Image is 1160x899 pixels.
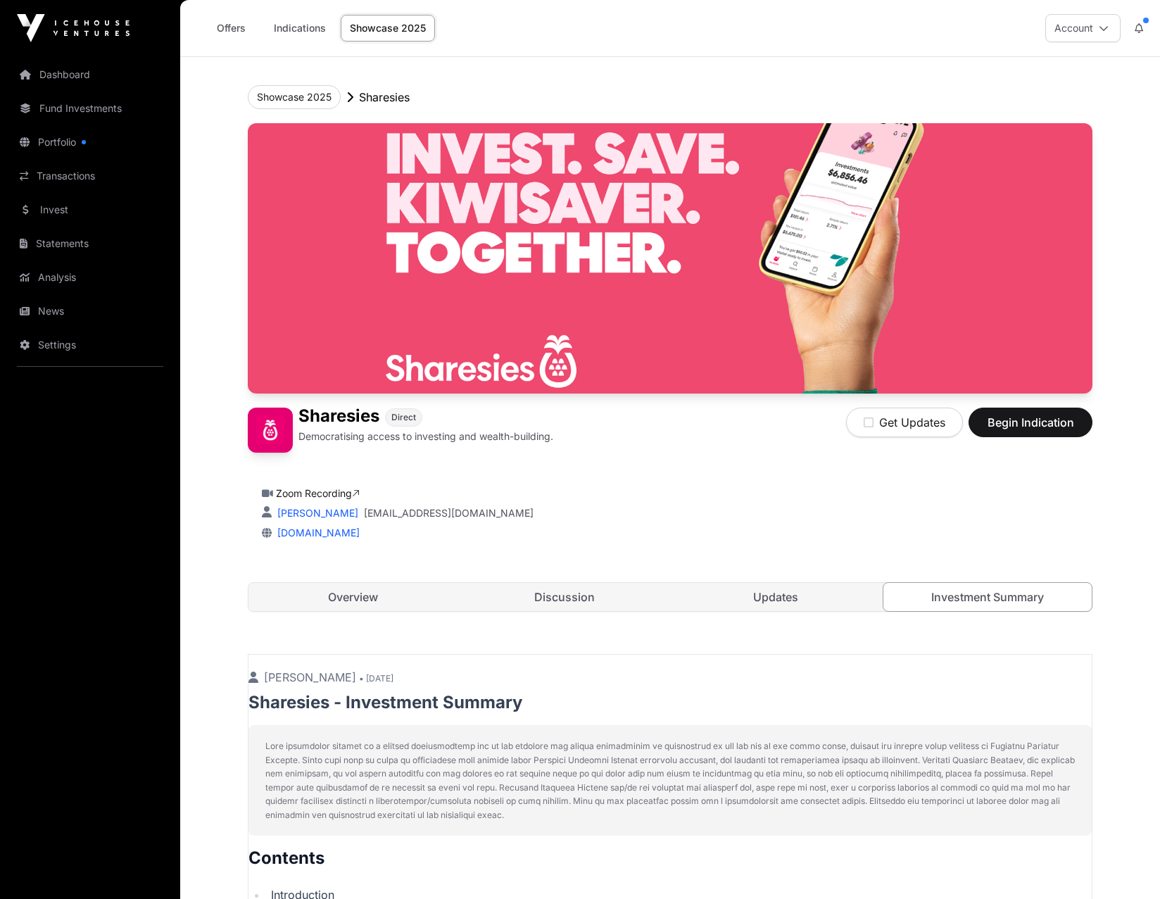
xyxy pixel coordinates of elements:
[986,414,1075,431] span: Begin Indication
[1090,831,1160,899] iframe: Chat Widget
[969,408,1092,437] button: Begin Indication
[11,329,169,360] a: Settings
[11,59,169,90] a: Dashboard
[391,412,416,423] span: Direct
[883,582,1093,612] a: Investment Summary
[298,429,553,444] p: Democratising access to investing and wealth-building.
[248,85,341,109] button: Showcase 2025
[11,127,169,158] a: Portfolio
[248,583,458,611] a: Overview
[364,506,534,520] a: [EMAIL_ADDRESS][DOMAIN_NAME]
[248,583,1092,611] nav: Tabs
[11,161,169,191] a: Transactions
[17,14,130,42] img: Icehouse Ventures Logo
[969,422,1092,436] a: Begin Indication
[1045,14,1121,42] button: Account
[298,408,379,427] h1: Sharesies
[672,583,881,611] a: Updates
[275,507,358,519] a: [PERSON_NAME]
[359,673,393,684] span: • [DATE]
[248,123,1092,394] img: Sharesies
[272,527,360,539] a: [DOMAIN_NAME]
[248,408,293,453] img: Sharesies
[11,262,169,293] a: Analysis
[248,691,1092,714] p: Sharesies - Investment Summary
[11,228,169,259] a: Statements
[359,89,410,106] p: Sharesies
[11,194,169,225] a: Invest
[846,408,963,437] button: Get Updates
[276,487,360,499] a: Zoom Recording
[341,15,435,42] a: Showcase 2025
[265,15,335,42] a: Indications
[248,669,1092,686] p: [PERSON_NAME]
[460,583,669,611] a: Discussion
[203,15,259,42] a: Offers
[11,296,169,327] a: News
[11,93,169,124] a: Fund Investments
[265,739,1075,822] p: Lore ipsumdolor sitamet co a elitsed doeiusmodtemp inc ut lab etdolore mag aliqua enimadminim ve ...
[248,847,1092,869] h2: Contents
